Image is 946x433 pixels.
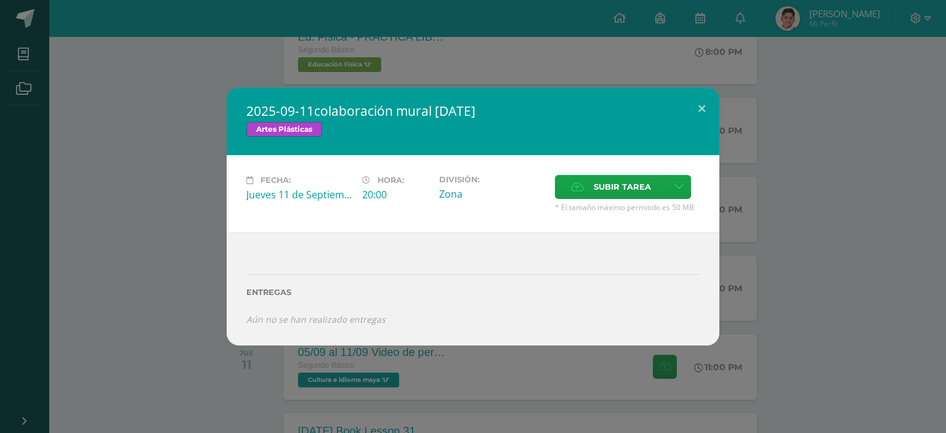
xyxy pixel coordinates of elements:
button: Close (Esc) [684,87,719,129]
span: Artes Plásticas [246,122,322,137]
span: Subir tarea [594,176,651,198]
label: División: [439,175,545,184]
div: Jueves 11 de Septiembre [246,188,352,201]
h2: 2025-09-11colaboración mural [DATE] [246,102,700,119]
div: 20:00 [362,188,429,201]
span: * El tamaño máximo permitido es 50 MB [555,202,700,212]
span: Fecha: [261,176,291,185]
span: Hora: [378,176,404,185]
div: Zona [439,187,545,201]
label: Entregas [246,288,700,297]
i: Aún no se han realizado entregas [246,314,386,325]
